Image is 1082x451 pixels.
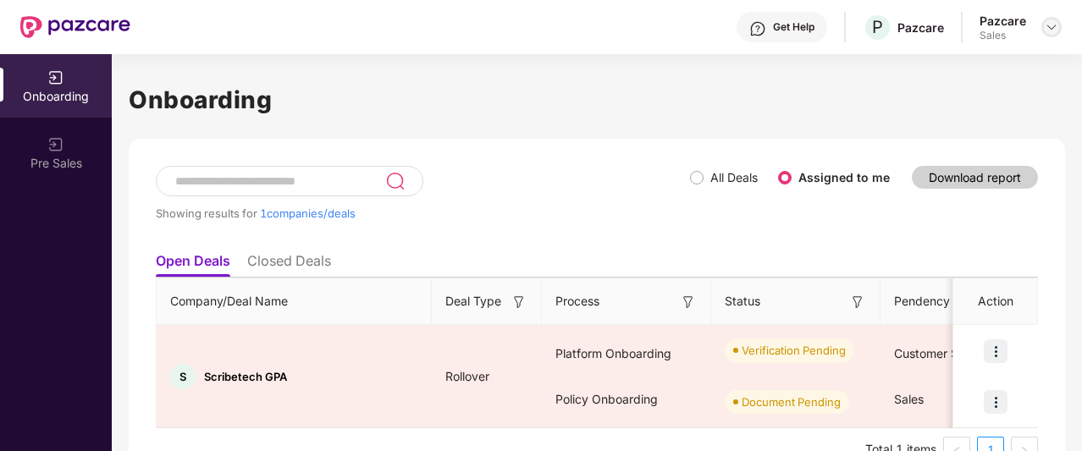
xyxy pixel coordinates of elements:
div: Platform Onboarding [542,331,711,377]
div: Get Help [773,20,814,34]
img: svg+xml;base64,PHN2ZyBpZD0iRHJvcGRvd24tMzJ4MzIiIHhtbG5zPSJodHRwOi8vd3d3LnczLm9yZy8yMDAwL3N2ZyIgd2... [1045,20,1058,34]
div: Sales [980,29,1026,42]
img: New Pazcare Logo [20,16,130,38]
span: Sales [894,392,924,406]
img: icon [984,390,1007,414]
div: Document Pending [742,393,841,410]
li: Open Deals [156,252,230,277]
button: Download report [912,166,1038,189]
img: svg+xml;base64,PHN2ZyBpZD0iSGVscC0zMngzMiIgeG1sbnM9Imh0dHA6Ly93d3cudzMub3JnLzIwMDAvc3ZnIiB3aWR0aD... [749,20,766,37]
div: Pazcare [980,13,1026,29]
span: Deal Type [445,292,501,311]
div: S [170,364,196,389]
span: Rollover [432,369,503,383]
div: Verification Pending [742,342,846,359]
label: All Deals [710,170,758,184]
h1: Onboarding [129,81,1065,118]
div: Policy Onboarding [542,377,711,422]
th: Action [953,278,1038,325]
div: Showing results for [156,206,690,220]
img: svg+xml;base64,PHN2ZyB3aWR0aD0iMTYiIGhlaWdodD0iMTYiIHZpZXdCb3g9IjAgMCAxNiAxNiIgZmlsbD0ibm9uZSIgeG... [849,294,866,311]
img: svg+xml;base64,PHN2ZyB3aWR0aD0iMTYiIGhlaWdodD0iMTYiIHZpZXdCb3g9IjAgMCAxNiAxNiIgZmlsbD0ibm9uZSIgeG... [511,294,527,311]
span: Scribetech GPA [204,370,287,383]
div: Pazcare [897,19,944,36]
span: 1 companies/deals [260,206,356,220]
span: P [872,17,883,37]
span: Process [555,292,599,311]
span: Status [725,292,760,311]
img: svg+xml;base64,PHN2ZyB3aWR0aD0iMjAiIGhlaWdodD0iMjAiIHZpZXdCb3g9IjAgMCAyMCAyMCIgZmlsbD0ibm9uZSIgeG... [47,136,64,153]
th: Company/Deal Name [157,278,432,325]
img: svg+xml;base64,PHN2ZyB3aWR0aD0iMjAiIGhlaWdodD0iMjAiIHZpZXdCb3g9IjAgMCAyMCAyMCIgZmlsbD0ibm9uZSIgeG... [47,69,64,86]
img: icon [984,339,1007,363]
span: Pendency On [894,292,969,311]
img: svg+xml;base64,PHN2ZyB3aWR0aD0iMTYiIGhlaWdodD0iMTYiIHZpZXdCb3g9IjAgMCAxNiAxNiIgZmlsbD0ibm9uZSIgeG... [680,294,697,311]
label: Assigned to me [798,170,890,184]
img: svg+xml;base64,PHN2ZyB3aWR0aD0iMjQiIGhlaWdodD0iMjUiIHZpZXdCb3g9IjAgMCAyNCAyNSIgZmlsbD0ibm9uZSIgeG... [385,171,405,191]
span: Customer Success [894,346,997,360]
li: Closed Deals [247,252,331,277]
